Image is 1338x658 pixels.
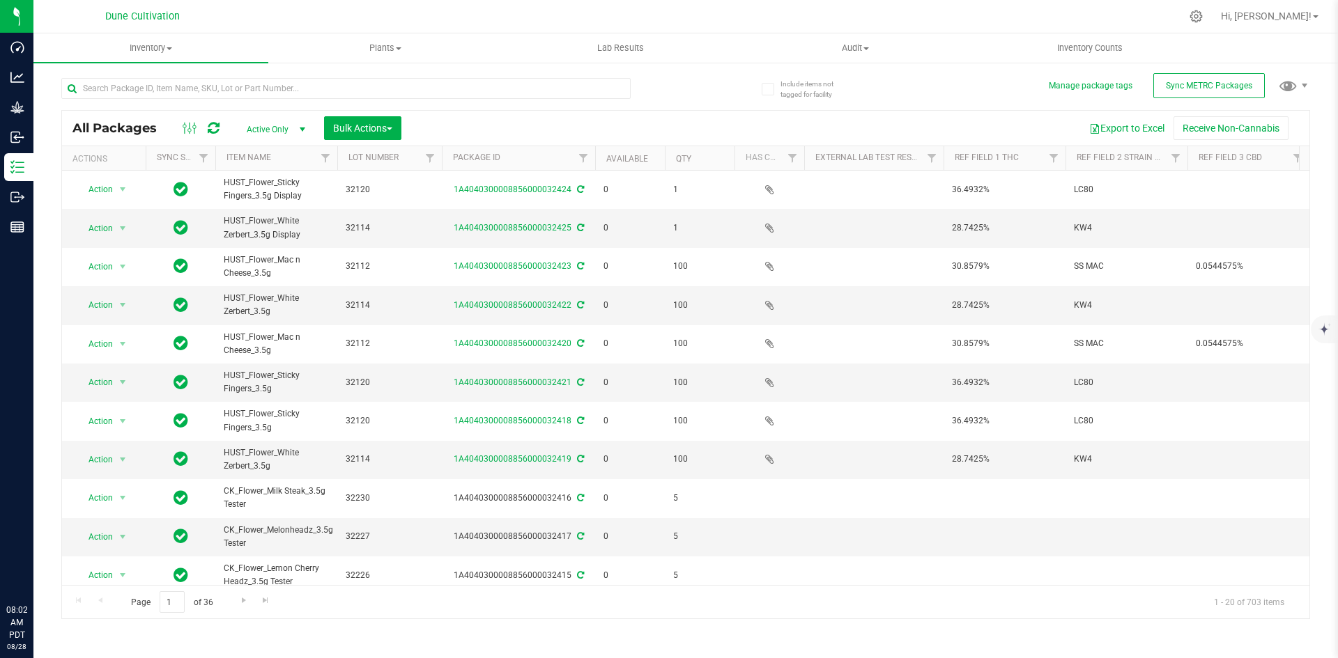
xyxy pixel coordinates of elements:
span: HUST_Flower_Sticky Fingers_3.5g [224,369,329,395]
span: Action [76,373,114,392]
span: Sync from Compliance System [575,185,584,194]
span: 100 [673,453,726,466]
a: Filter [1043,146,1066,170]
span: 0 [603,414,656,428]
span: Dune Cultivation [105,10,180,22]
span: KW4 [1074,299,1179,312]
a: Go to the last page [256,591,276,610]
a: 1A4040300008856000032424 [454,185,571,194]
a: Item Name [226,152,271,162]
span: 32230 [346,492,433,505]
span: 0 [603,260,656,273]
span: select [114,257,132,276]
span: SS MAC [1074,260,1179,273]
span: 0 [603,221,656,235]
inline-svg: Outbound [10,190,24,204]
span: In Sync [174,334,188,353]
span: HUST_Flower_White Zerbert_3.5g [224,292,329,318]
span: select [114,450,132,469]
p: 08:02 AM PDT [6,604,27,641]
inline-svg: Inventory [10,160,24,174]
a: 1A4040300008856000032418 [454,416,571,425]
span: 32114 [346,221,433,235]
a: External Lab Test Result [815,152,925,162]
span: 5 [673,530,726,543]
span: Action [76,295,114,315]
span: 32227 [346,530,433,543]
div: 1A4040300008856000032416 [440,492,597,505]
inline-svg: Grow [10,100,24,114]
span: Action [76,488,114,508]
span: select [114,219,132,238]
span: 1 [673,221,726,235]
a: Ref Field 3 CBD [1199,152,1262,162]
span: Sync from Compliance System [575,377,584,387]
a: Inventory Counts [973,33,1208,63]
span: 32120 [346,183,433,196]
span: 5 [673,492,726,505]
a: 1A4040300008856000032421 [454,377,571,387]
span: select [114,180,132,199]
span: In Sync [174,488,188,508]
a: Filter [192,146,215,170]
span: 0 [603,530,656,543]
span: 100 [673,260,726,273]
a: 1A4040300008856000032420 [454,338,571,348]
inline-svg: Analytics [10,70,24,84]
span: KW4 [1074,221,1179,235]
span: Include items not tagged for facility [780,79,850,100]
a: 1A4040300008856000032422 [454,300,571,310]
span: 36.4932% [952,183,1057,196]
span: select [114,295,132,315]
input: 1 [160,591,185,613]
span: select [114,373,132,392]
span: Sync from Compliance System [575,570,584,580]
span: 32112 [346,337,433,350]
span: 0 [603,453,656,466]
a: Filter [314,146,337,170]
span: In Sync [174,449,188,469]
span: In Sync [174,565,188,585]
span: select [114,527,132,547]
span: 1 [673,183,726,196]
span: Bulk Actions [333,123,392,134]
a: Filter [1164,146,1187,170]
span: 32112 [346,260,433,273]
span: 0 [603,299,656,312]
span: HUST_Flower_White Zerbert_3.5g [224,446,329,473]
button: Sync METRC Packages [1153,73,1265,98]
a: Available [606,154,648,164]
span: 0 [603,337,656,350]
span: 28.7425% [952,453,1057,466]
div: 1A4040300008856000032415 [440,569,597,582]
span: Sync from Compliance System [575,300,584,310]
a: Audit [738,33,973,63]
span: 32114 [346,453,433,466]
input: Search Package ID, Item Name, SKU, Lot or Part Number... [61,78,631,99]
button: Export to Excel [1080,116,1174,140]
span: 30.8579% [952,337,1057,350]
span: Action [76,412,114,431]
span: HUST_Flower_Mac n Cheese_3.5g [224,331,329,357]
span: In Sync [174,526,188,546]
span: CK_Flower_Lemon Cherry Headz_3.5g Tester [224,562,329,588]
span: CK_Flower_Milk Steak_3.5g Tester [224,485,329,511]
span: 36.4932% [952,376,1057,389]
span: CK_Flower_Melonheadz_3.5g Tester [224,524,333,550]
span: select [114,412,132,431]
span: Inventory [33,42,268,54]
a: Inventory [33,33,268,63]
span: 0.0544575% [1196,337,1301,350]
span: select [114,565,132,585]
span: Lab Results [578,42,663,54]
p: 08/28 [6,641,27,652]
span: 32120 [346,376,433,389]
span: Action [76,334,114,354]
span: 32226 [346,569,433,582]
a: Filter [921,146,944,170]
span: Sync from Compliance System [575,223,584,233]
span: Action [76,450,114,469]
inline-svg: Dashboard [10,40,24,54]
a: Sync Status [157,152,210,162]
button: Receive Non-Cannabis [1174,116,1289,140]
